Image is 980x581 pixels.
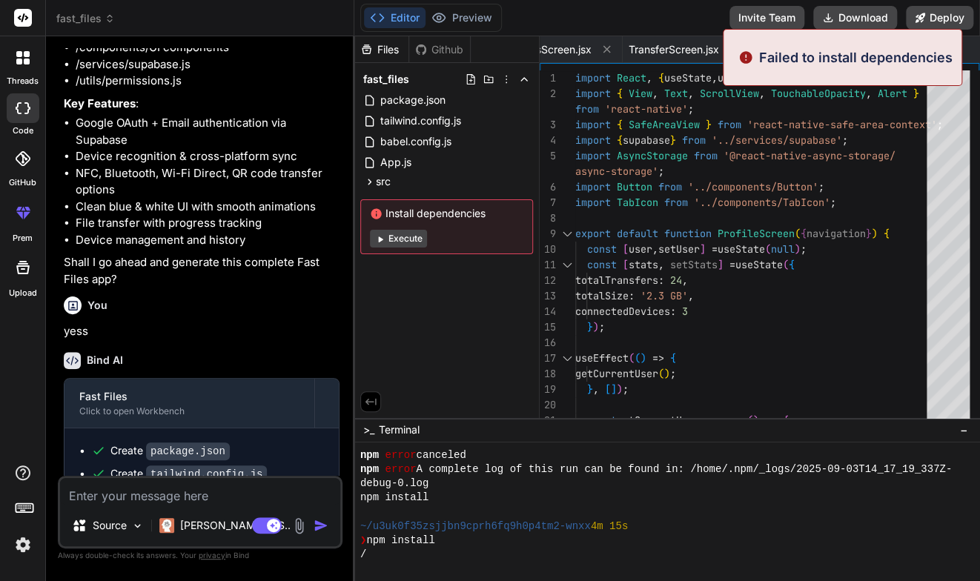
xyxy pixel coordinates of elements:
div: Click to open Workbench [79,405,299,417]
span: package.json [379,91,447,109]
span: const [587,258,617,271]
img: icon [314,518,328,533]
button: − [957,418,971,442]
span: import [575,196,611,209]
div: Click to collapse the range. [557,351,577,366]
span: ( [658,367,664,380]
span: DevicesScreen.jsx [503,42,592,57]
span: { [617,118,623,131]
span: setStats [670,258,718,271]
span: { [617,87,623,100]
span: ; [658,165,664,178]
div: Click to collapse the range. [557,413,577,428]
p: yess [64,323,340,340]
span: = [729,258,735,271]
span: '../components/TabIcon' [694,196,830,209]
span: ( [629,351,635,365]
div: 16 [540,335,556,351]
span: ; [842,133,848,147]
span: import [575,133,611,147]
label: prem [13,232,33,245]
span: ) [753,414,759,427]
span: from [664,196,688,209]
button: Fast FilesClick to open Workbench [64,379,314,428]
span: { [789,258,795,271]
button: Invite Team [729,6,804,30]
div: 7 [540,195,556,210]
span: from [682,133,706,147]
label: GitHub [9,176,36,189]
span: connectedDevices [575,305,670,318]
span: } [587,320,593,333]
div: 13 [540,288,556,304]
span: babel.config.js [379,133,453,150]
span: export [575,227,611,240]
span: } [913,87,919,100]
span: npm install [366,534,434,548]
li: /utils/permissions.js [76,73,340,90]
span: , [652,87,658,100]
span: ; [623,382,629,396]
span: user [629,242,652,256]
div: 17 [540,351,556,366]
span: fast_files [363,72,409,87]
span: 'react-native' [605,102,688,116]
div: 19 [540,382,556,397]
span: , [682,273,688,287]
div: 1 [540,70,556,86]
span: async [712,414,741,427]
span: , [688,87,694,100]
span: ; [688,102,694,116]
span: 3 [682,305,688,318]
h6: Bind AI [87,353,123,368]
button: Execute [370,230,427,248]
li: Device management and history [76,232,340,249]
span: const [587,242,617,256]
img: Pick Models [131,519,144,532]
div: 9 [540,226,556,242]
span: Install dependencies [370,206,523,221]
span: from [658,180,682,193]
li: File transfer with progress tracking [76,215,340,232]
div: 4 [540,133,556,148]
p: Failed to install dependencies [759,47,953,67]
span: A complete log of this run can be found in: /home/.npm/_logs/2025-09-03T14_17_19_337Z- [416,462,952,477]
div: Create [110,443,230,459]
span: navigation [807,227,866,240]
span: '@react-native-async-storage/ [724,149,895,162]
span: '2.3 GB' [640,289,688,302]
span: , [759,87,765,100]
span: ] [611,382,617,396]
span: } [866,227,872,240]
span: src [376,174,391,189]
span: { [801,227,807,240]
span: TransferScreen.jsx [629,42,719,57]
span: { [617,133,623,147]
span: [ [623,242,629,256]
span: SafeAreaView [629,118,700,131]
span: Button [617,180,652,193]
span: '../services/supabase' [712,133,842,147]
div: 12 [540,273,556,288]
span: Text [664,87,688,100]
span: useState [735,258,783,271]
div: Fast Files [79,389,299,404]
span: null [771,242,795,256]
span: async-storage' [575,165,658,178]
span: useEffect [575,351,629,365]
span: { [658,71,664,84]
span: ) [872,227,878,240]
p: Always double-check its answers. Your in Bind [58,548,342,562]
span: ; [830,196,836,209]
span: npm [360,448,379,462]
span: , [712,71,718,84]
img: settings [10,532,36,557]
span: { [783,414,789,427]
span: } [706,118,712,131]
code: package.json [146,442,230,460]
span: − [960,422,968,437]
span: ) [617,382,623,396]
div: 20 [540,397,556,413]
span: supabase [623,133,670,147]
span: function [664,227,712,240]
